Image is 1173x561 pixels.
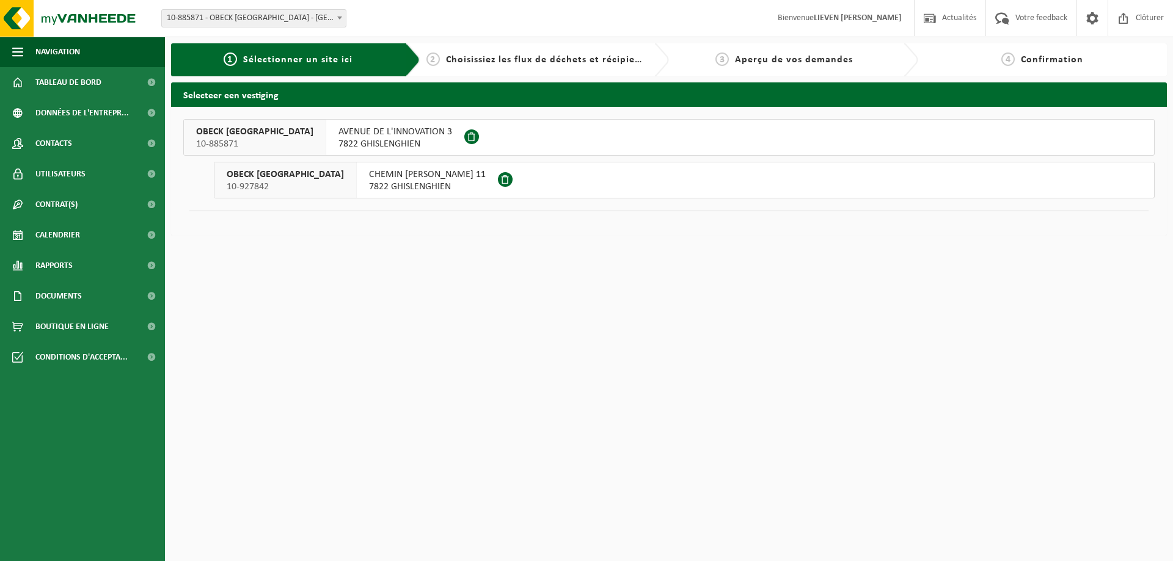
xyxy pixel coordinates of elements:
[1021,55,1083,65] span: Confirmation
[446,55,649,65] span: Choisissiez les flux de déchets et récipients
[35,250,73,281] span: Rapports
[214,162,1155,198] button: OBECK [GEOGRAPHIC_DATA] 10-927842 CHEMIN [PERSON_NAME] 117822 GHISLENGHIEN
[338,126,452,138] span: AVENUE DE L'INNOVATION 3
[814,13,902,23] strong: LIEVEN [PERSON_NAME]
[35,37,80,67] span: Navigation
[35,220,80,250] span: Calendrier
[735,55,853,65] span: Aperçu de vos demandes
[35,128,72,159] span: Contacts
[35,67,101,98] span: Tableau de bord
[171,82,1167,106] h2: Selecteer een vestiging
[224,52,237,66] span: 1
[426,52,440,66] span: 2
[161,9,346,27] span: 10-885871 - OBECK BELGIUM - GHISLENGHIEN
[35,342,128,372] span: Conditions d'accepta...
[227,181,344,193] span: 10-927842
[35,98,129,128] span: Données de l'entrepr...
[243,55,353,65] span: Sélectionner un site ici
[35,281,82,311] span: Documents
[35,189,78,220] span: Contrat(s)
[196,126,313,138] span: OBECK [GEOGRAPHIC_DATA]
[338,138,452,150] span: 7822 GHISLENGHIEN
[1001,52,1015,66] span: 4
[196,138,313,150] span: 10-885871
[369,181,486,193] span: 7822 GHISLENGHIEN
[369,168,486,181] span: CHEMIN [PERSON_NAME] 11
[227,168,344,181] span: OBECK [GEOGRAPHIC_DATA]
[715,52,729,66] span: 3
[162,10,346,27] span: 10-885871 - OBECK BELGIUM - GHISLENGHIEN
[183,119,1155,156] button: OBECK [GEOGRAPHIC_DATA] 10-885871 AVENUE DE L'INNOVATION 37822 GHISLENGHIEN
[35,159,86,189] span: Utilisateurs
[35,311,109,342] span: Boutique en ligne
